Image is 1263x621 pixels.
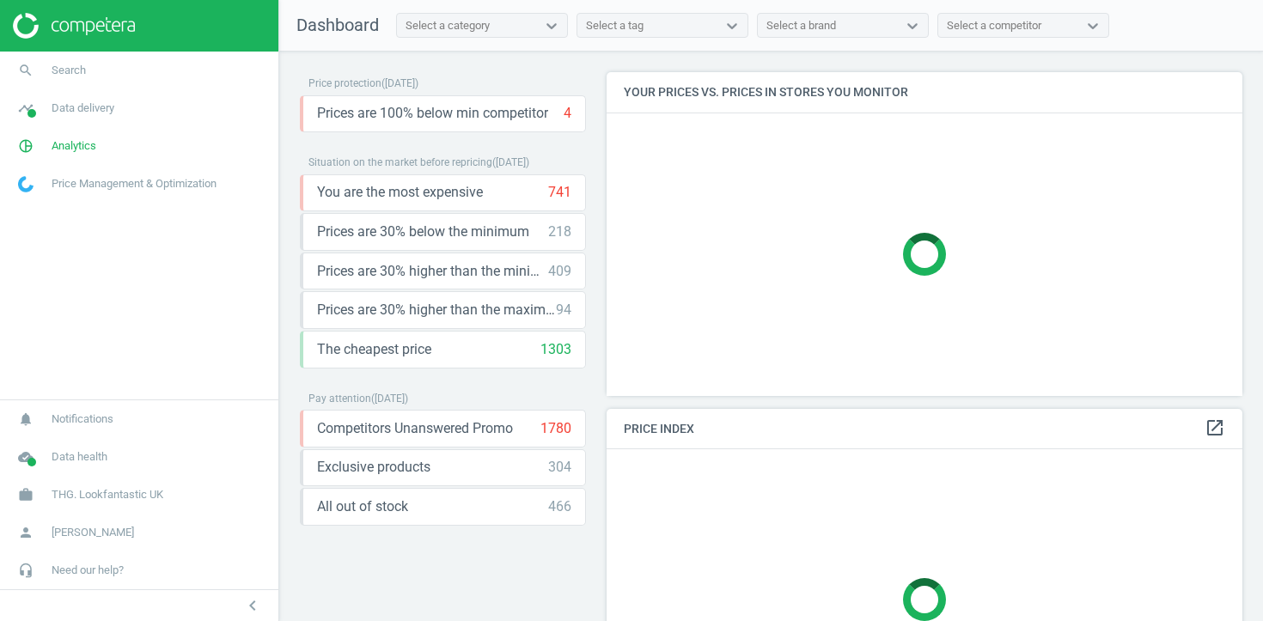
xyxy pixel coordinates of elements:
[308,393,371,405] span: Pay attention
[556,301,571,320] div: 94
[381,77,418,89] span: ( [DATE] )
[317,419,513,438] span: Competitors Unanswered Promo
[52,411,113,427] span: Notifications
[231,594,274,617] button: chevron_left
[548,262,571,281] div: 409
[548,183,571,202] div: 741
[18,176,34,192] img: wGWNvw8QSZomAAAAABJRU5ErkJggg==
[52,525,134,540] span: [PERSON_NAME]
[296,15,379,35] span: Dashboard
[406,18,490,33] div: Select a category
[540,340,571,359] div: 1303
[308,77,381,89] span: Price protection
[947,18,1041,33] div: Select a competitor
[9,441,42,473] i: cloud_done
[371,393,408,405] span: ( [DATE] )
[52,487,163,502] span: THG. Lookfantastic UK
[9,130,42,162] i: pie_chart_outlined
[317,104,548,123] span: Prices are 100% below min competitor
[607,72,1242,113] h4: Your prices vs. prices in stores you monitor
[52,138,96,154] span: Analytics
[766,18,836,33] div: Select a brand
[9,403,42,435] i: notifications
[52,63,86,78] span: Search
[586,18,644,33] div: Select a tag
[52,449,107,465] span: Data health
[1205,417,1225,438] i: open_in_new
[9,92,42,125] i: timeline
[1205,417,1225,440] a: open_in_new
[9,516,42,549] i: person
[548,458,571,477] div: 304
[317,458,430,477] span: Exclusive products
[317,262,548,281] span: Prices are 30% higher than the minimum
[9,54,42,87] i: search
[52,563,124,578] span: Need our help?
[317,340,431,359] span: The cheapest price
[242,595,263,616] i: chevron_left
[317,301,556,320] span: Prices are 30% higher than the maximal
[564,104,571,123] div: 4
[317,183,483,202] span: You are the most expensive
[52,176,217,192] span: Price Management & Optimization
[607,409,1242,449] h4: Price Index
[317,222,529,241] span: Prices are 30% below the minimum
[548,222,571,241] div: 218
[548,497,571,516] div: 466
[308,156,492,168] span: Situation on the market before repricing
[540,419,571,438] div: 1780
[317,497,408,516] span: All out of stock
[9,554,42,587] i: headset_mic
[492,156,529,168] span: ( [DATE] )
[9,478,42,511] i: work
[13,13,135,39] img: ajHJNr6hYgQAAAAASUVORK5CYII=
[52,100,114,116] span: Data delivery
